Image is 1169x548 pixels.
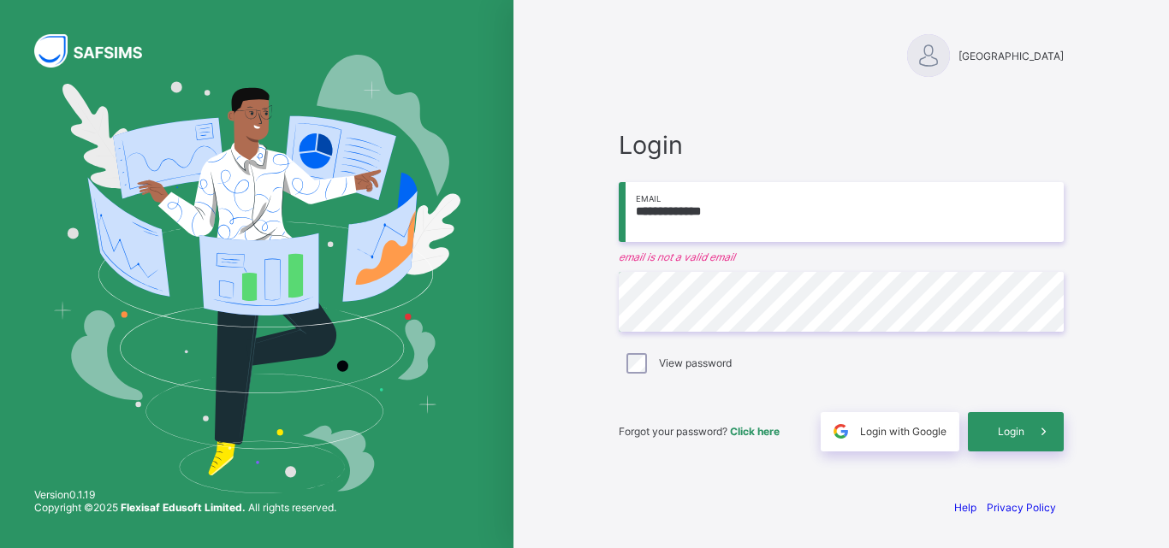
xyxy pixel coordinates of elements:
span: Version 0.1.19 [34,488,336,501]
span: Login [998,425,1024,438]
img: Hero Image [53,55,460,492]
span: Login with Google [860,425,946,438]
span: Forgot your password? [619,425,780,438]
em: email is not a valid email [619,250,1064,263]
img: google.396cfc9801f0270233282035f929180a.svg [831,421,851,441]
span: Login [619,130,1064,160]
a: Privacy Policy [987,501,1056,514]
a: Help [954,501,976,514]
strong: Flexisaf Edusoft Limited. [121,501,246,514]
img: SAFSIMS Logo [34,34,163,68]
label: View password [659,356,732,369]
span: [GEOGRAPHIC_DATA] [958,50,1064,62]
span: Copyright © 2025 All rights reserved. [34,501,336,514]
a: Click here [730,425,780,438]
